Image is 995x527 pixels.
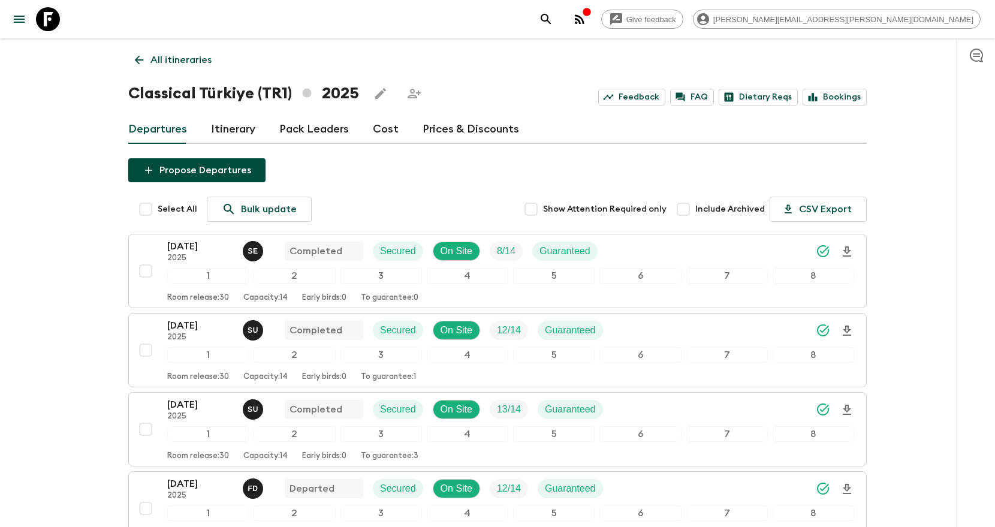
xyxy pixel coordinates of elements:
div: 8 [773,426,854,442]
p: On Site [441,244,472,258]
span: Show Attention Required only [543,203,667,215]
div: 8 [773,347,854,363]
a: Bulk update [207,197,312,222]
a: Bookings [803,89,867,106]
p: 13 / 14 [497,402,521,417]
div: 2 [254,268,335,284]
p: 12 / 14 [497,481,521,496]
div: Secured [373,400,423,419]
a: Dietary Reqs [719,89,798,106]
p: 2025 [167,412,233,421]
p: Guaranteed [545,323,596,338]
div: 3 [340,426,422,442]
div: On Site [433,242,480,261]
span: Include Archived [695,203,765,215]
p: 8 / 14 [497,244,515,258]
p: Secured [380,402,416,417]
div: 1 [167,505,249,521]
p: Guaranteed [545,481,596,496]
div: Trip Fill [490,242,523,261]
p: Bulk update [241,202,297,216]
svg: Download Onboarding [840,403,854,417]
button: Propose Departures [128,158,266,182]
svg: Synced Successfully [816,481,830,496]
div: 8 [773,505,854,521]
p: On Site [441,402,472,417]
div: 1 [167,268,249,284]
p: Room release: 30 [167,372,229,382]
a: Itinerary [211,115,255,144]
p: Room release: 30 [167,451,229,461]
div: 2 [254,347,335,363]
p: Secured [380,323,416,338]
p: Guaranteed [545,402,596,417]
div: 6 [599,347,681,363]
p: Early birds: 0 [302,372,346,382]
div: Secured [373,479,423,498]
svg: Download Onboarding [840,482,854,496]
p: All itineraries [150,53,212,67]
div: 2 [254,426,335,442]
div: 7 [686,268,768,284]
div: Secured [373,321,423,340]
button: search adventures [534,7,558,31]
span: Give feedback [620,15,683,24]
p: Secured [380,481,416,496]
p: Early birds: 0 [302,451,346,461]
div: 2 [254,505,335,521]
p: 2025 [167,491,233,501]
p: Early birds: 0 [302,293,346,303]
p: To guarantee: 0 [361,293,418,303]
a: Give feedback [601,10,683,29]
p: To guarantee: 3 [361,451,418,461]
span: Sefa Uz [243,324,266,333]
div: 3 [340,347,422,363]
div: [PERSON_NAME][EMAIL_ADDRESS][PERSON_NAME][DOMAIN_NAME] [693,10,981,29]
p: Completed [290,402,342,417]
div: 7 [686,347,768,363]
div: 8 [773,268,854,284]
p: [DATE] [167,239,233,254]
span: Sefa Uz [243,403,266,412]
p: 12 / 14 [497,323,521,338]
a: Departures [128,115,187,144]
p: On Site [441,323,472,338]
p: Capacity: 14 [243,293,288,303]
div: On Site [433,400,480,419]
div: 4 [427,505,508,521]
div: 5 [513,505,595,521]
p: Guaranteed [539,244,590,258]
p: Departed [290,481,334,496]
h1: Classical Türkiye (TR1) 2025 [128,82,359,106]
div: 3 [340,505,422,521]
div: 1 [167,347,249,363]
p: [DATE] [167,477,233,491]
div: 1 [167,426,249,442]
div: 4 [427,426,508,442]
a: Cost [373,115,399,144]
div: 4 [427,347,508,363]
div: Trip Fill [490,479,528,498]
div: 5 [513,268,595,284]
span: Süleyman Erköse [243,245,266,254]
a: Feedback [598,89,665,106]
div: 3 [340,268,422,284]
p: 2025 [167,333,233,342]
p: Completed [290,244,342,258]
span: Select All [158,203,197,215]
div: 5 [513,347,595,363]
svg: Download Onboarding [840,245,854,259]
p: Capacity: 14 [243,372,288,382]
button: Edit this itinerary [369,82,393,106]
p: Capacity: 14 [243,451,288,461]
svg: Synced Successfully [816,244,830,258]
p: Room release: 30 [167,293,229,303]
p: [DATE] [167,318,233,333]
button: menu [7,7,31,31]
a: FAQ [670,89,714,106]
button: [DATE]2025Sefa UzCompletedSecuredOn SiteTrip FillGuaranteed12345678Room release:30Capacity:14Earl... [128,392,867,466]
div: On Site [433,479,480,498]
a: All itineraries [128,48,218,72]
span: Fatih Develi [243,482,266,492]
div: On Site [433,321,480,340]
